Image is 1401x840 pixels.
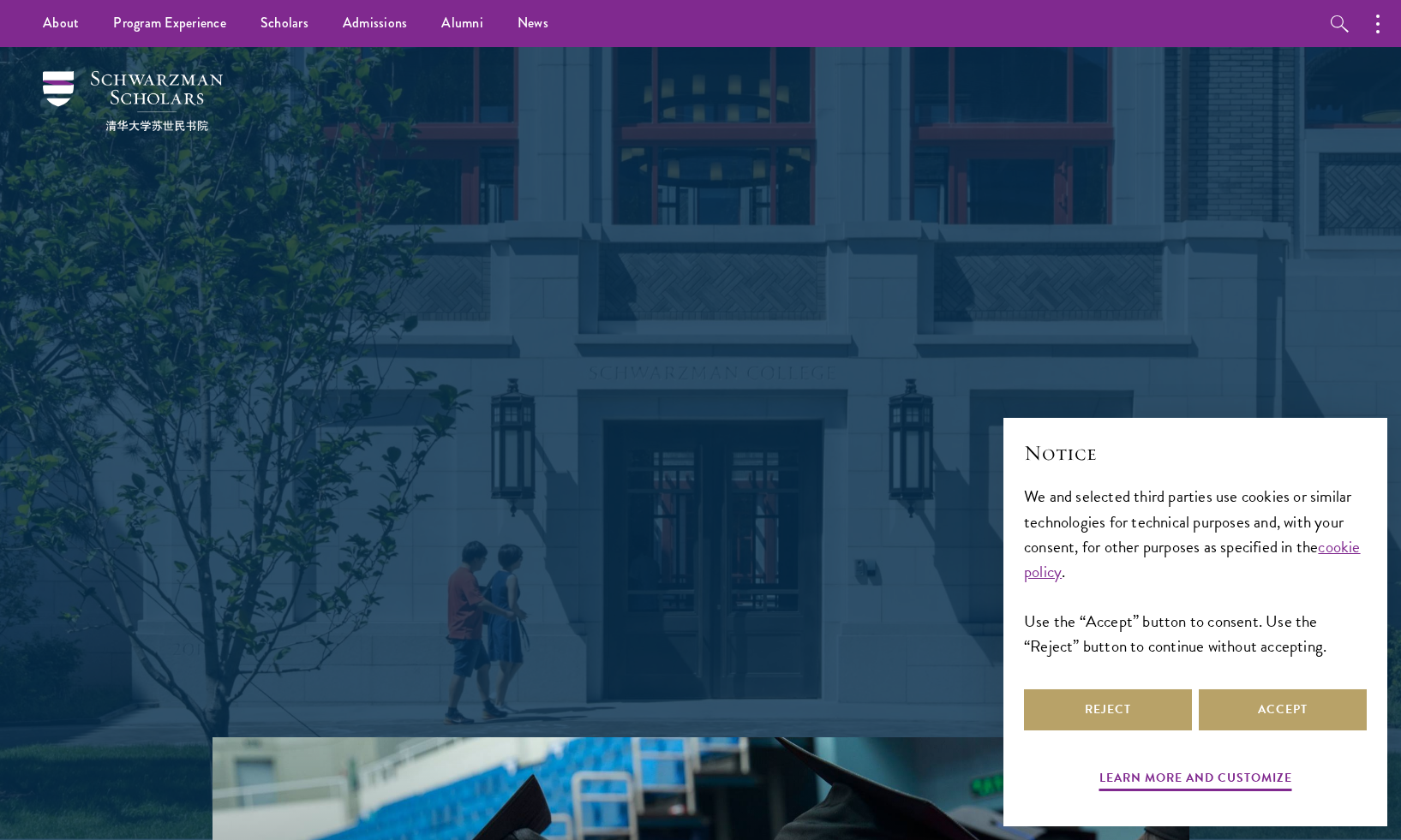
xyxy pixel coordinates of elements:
button: Accept [1199,689,1367,730]
button: Reject [1024,689,1192,730]
button: Learn more and customize [1099,767,1292,794]
a: cookie policy [1024,534,1361,584]
div: We and selected third parties use cookies or similar technologies for technical purposes and, wit... [1024,484,1367,658]
h2: Notice [1024,438,1367,468]
img: Schwarzman Scholars [43,71,223,131]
